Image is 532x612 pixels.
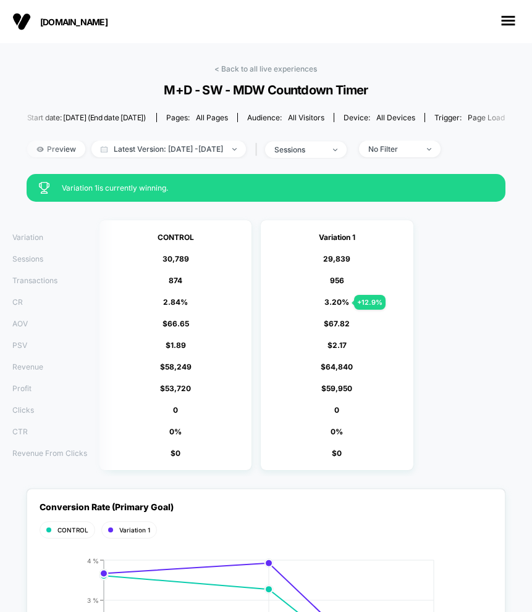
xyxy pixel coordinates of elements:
[166,113,228,122] div: Pages:
[175,449,180,458] span: 0
[12,12,31,31] img: Visually logo
[169,276,182,285] span: 874
[173,405,178,415] span: 0
[334,113,424,122] span: Device:
[329,319,350,328] span: 67.82
[321,384,352,393] span: $
[171,449,180,458] span: $
[319,233,355,242] span: Variation 1
[12,362,43,371] span: Revenue
[91,141,246,157] span: Latest Version: [DATE] - [DATE]
[376,113,415,122] span: all devices
[39,182,49,194] img: success_star
[354,295,386,310] div: + 12.9 %
[101,146,108,152] img: calendar
[334,405,339,415] span: 0
[165,384,191,393] span: 53,720
[40,502,174,512] div: Conversion Rate (Primary Goal)
[165,362,192,371] span: 58,249
[337,449,342,458] span: 0
[12,276,57,285] span: Transactions
[87,597,99,604] tspan: 3 %
[163,319,189,328] span: $
[40,17,164,27] span: [DOMAIN_NAME]
[333,149,337,151] img: end
[214,64,317,73] a: < Back to all live experiences
[119,526,150,534] span: Variation 1
[247,113,324,122] div: Audience:
[12,254,43,263] span: Sessions
[160,384,191,393] span: $
[434,113,505,122] div: Trigger:
[427,148,431,151] img: end
[468,113,505,122] span: Page Load
[27,141,85,157] span: Preview
[332,341,347,350] span: 2.17
[324,319,350,328] span: $
[169,427,182,436] span: 0 %
[232,148,237,151] img: end
[368,144,418,154] div: No Filter
[62,183,481,192] span: Variation 1 is currently winning.
[12,341,27,350] span: PSV
[12,449,87,458] span: Revenue From Clicks
[158,233,194,242] span: CONTROL
[288,113,324,122] span: All Visitors
[27,113,146,122] span: Start date: [DATE] (End date [DATE])
[171,341,186,350] span: 1.89
[332,449,342,458] span: $
[274,145,324,154] div: sessions
[163,297,188,307] span: 2.84 %
[323,254,350,263] span: 29,839
[12,297,23,307] span: CR
[12,233,43,242] span: Variation
[87,557,99,564] tspan: 4 %
[57,526,88,534] span: CONTROL
[40,83,492,97] span: M+D - SW - MDW Countdown Timer
[196,113,228,122] span: all pages
[160,362,192,371] span: $
[12,384,32,393] span: Profit
[326,384,352,393] span: 59,950
[331,427,343,436] span: 0 %
[327,341,347,350] span: $
[12,405,34,415] span: Clicks
[326,362,353,371] span: 64,840
[12,427,28,436] span: CTR
[324,297,349,307] span: 3.20 %
[321,362,353,371] span: $
[12,319,28,328] span: AOV
[167,319,189,328] span: 66.65
[166,341,186,350] span: $
[163,254,189,263] span: 30,789
[330,276,344,285] span: 956
[252,141,265,159] span: |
